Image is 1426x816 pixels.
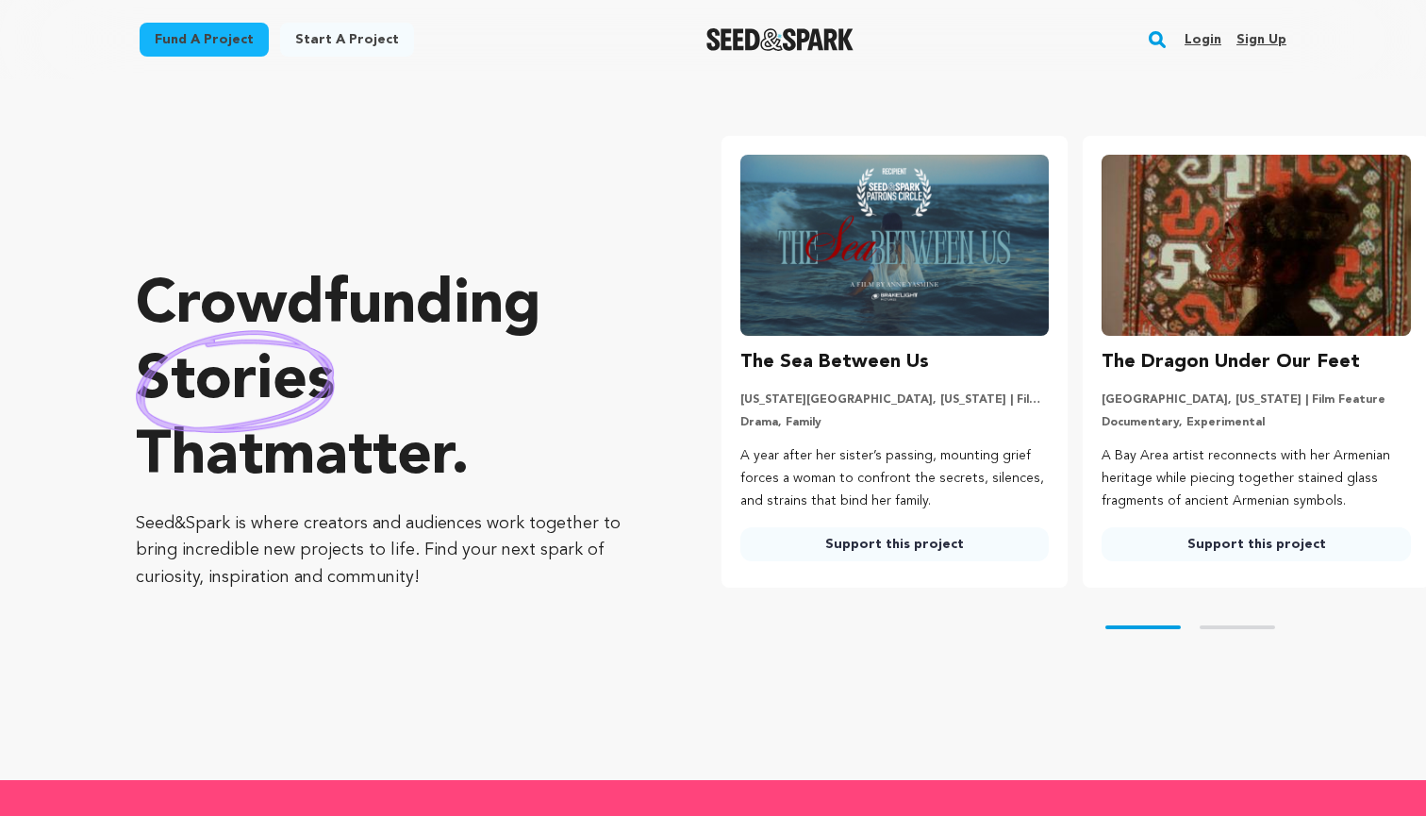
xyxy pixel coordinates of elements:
h3: The Sea Between Us [740,347,929,377]
img: The Dragon Under Our Feet image [1102,155,1411,336]
p: Crowdfunding that . [136,269,646,495]
p: A year after her sister’s passing, mounting grief forces a woman to confront the secrets, silence... [740,445,1050,512]
p: Seed&Spark is where creators and audiences work together to bring incredible new projects to life... [136,510,646,591]
a: Login [1185,25,1221,55]
a: Start a project [280,23,414,57]
span: matter [263,427,451,488]
p: Documentary, Experimental [1102,415,1411,430]
img: Seed&Spark Logo Dark Mode [706,28,854,51]
p: [GEOGRAPHIC_DATA], [US_STATE] | Film Feature [1102,392,1411,408]
a: Sign up [1236,25,1286,55]
h3: The Dragon Under Our Feet [1102,347,1360,377]
img: The Sea Between Us image [740,155,1050,336]
a: Support this project [740,527,1050,561]
p: [US_STATE][GEOGRAPHIC_DATA], [US_STATE] | Film Short [740,392,1050,408]
p: A Bay Area artist reconnects with her Armenian heritage while piecing together stained glass frag... [1102,445,1411,512]
img: hand sketched image [136,330,335,433]
p: Drama, Family [740,415,1050,430]
a: Fund a project [140,23,269,57]
a: Support this project [1102,527,1411,561]
a: Seed&Spark Homepage [706,28,854,51]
